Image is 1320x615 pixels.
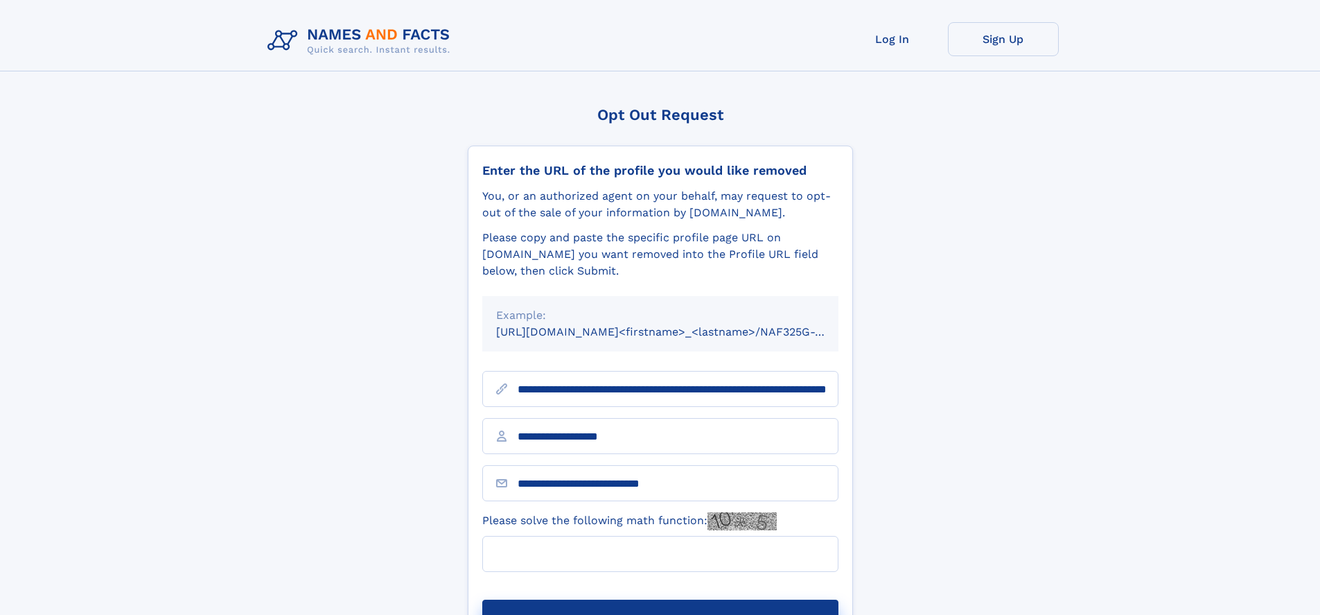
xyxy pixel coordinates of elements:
div: Opt Out Request [468,106,853,123]
img: Logo Names and Facts [262,22,461,60]
small: [URL][DOMAIN_NAME]<firstname>_<lastname>/NAF325G-xxxxxxxx [496,325,865,338]
label: Please solve the following math function: [482,512,777,530]
a: Sign Up [948,22,1059,56]
div: Please copy and paste the specific profile page URL on [DOMAIN_NAME] you want removed into the Pr... [482,229,838,279]
div: Enter the URL of the profile you would like removed [482,163,838,178]
a: Log In [837,22,948,56]
div: You, or an authorized agent on your behalf, may request to opt-out of the sale of your informatio... [482,188,838,221]
div: Example: [496,307,825,324]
